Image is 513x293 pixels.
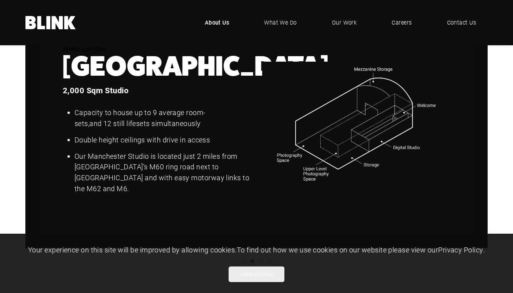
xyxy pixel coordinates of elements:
[392,18,412,27] span: Careers
[63,135,251,146] li: Double height ceilings with drive in access
[332,18,357,27] span: Our Work
[438,245,483,254] a: Privacy Policy
[193,11,241,34] a: About Us
[262,62,451,187] img: Manchester
[25,6,41,248] a: Previous slide
[63,45,106,53] span: Studio Location
[89,119,136,128] nobr: and 12 still life
[205,18,229,27] span: About Us
[252,11,309,34] a: What We Do
[63,84,251,96] h3: 2,000 Sqm Studio
[28,245,485,254] span: Your experience on this site will be improved by allowing cookies. To find out how we use cookies...
[63,54,251,79] h1: [GEOGRAPHIC_DATA]
[63,151,251,195] li: Our Manchester Studio is located just 2 miles from [GEOGRAPHIC_DATA]’s M60 ring road next to [GEO...
[25,6,488,248] li: 2 of 4
[25,16,76,29] a: Home
[63,107,251,129] li: Capacity to house up to 9 average room-sets, sets simultaneously
[472,6,488,248] a: Next slide
[229,266,284,282] button: Allow cookies
[320,11,369,34] a: Our Work
[435,11,488,34] a: Contact Us
[380,11,423,34] a: Careers
[264,18,297,27] span: What We Do
[447,18,476,27] span: Contact Us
